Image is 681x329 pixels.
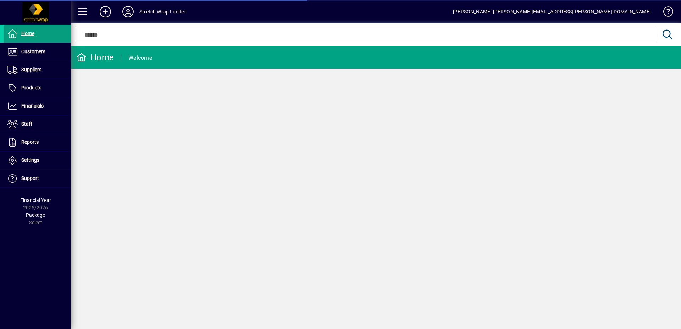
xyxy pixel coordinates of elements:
[21,175,39,181] span: Support
[4,115,71,133] a: Staff
[4,43,71,61] a: Customers
[4,170,71,187] a: Support
[4,61,71,79] a: Suppliers
[94,5,117,18] button: Add
[26,212,45,218] span: Package
[658,1,672,24] a: Knowledge Base
[128,52,152,64] div: Welcome
[139,6,187,17] div: Stretch Wrap Limited
[21,121,32,127] span: Staff
[4,79,71,97] a: Products
[117,5,139,18] button: Profile
[21,49,45,54] span: Customers
[76,52,114,63] div: Home
[453,6,651,17] div: [PERSON_NAME] [PERSON_NAME][EMAIL_ADDRESS][PERSON_NAME][DOMAIN_NAME]
[4,97,71,115] a: Financials
[21,103,44,109] span: Financials
[21,67,41,72] span: Suppliers
[21,31,34,36] span: Home
[21,85,41,91] span: Products
[21,139,39,145] span: Reports
[4,152,71,169] a: Settings
[4,133,71,151] a: Reports
[20,197,51,203] span: Financial Year
[21,157,39,163] span: Settings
